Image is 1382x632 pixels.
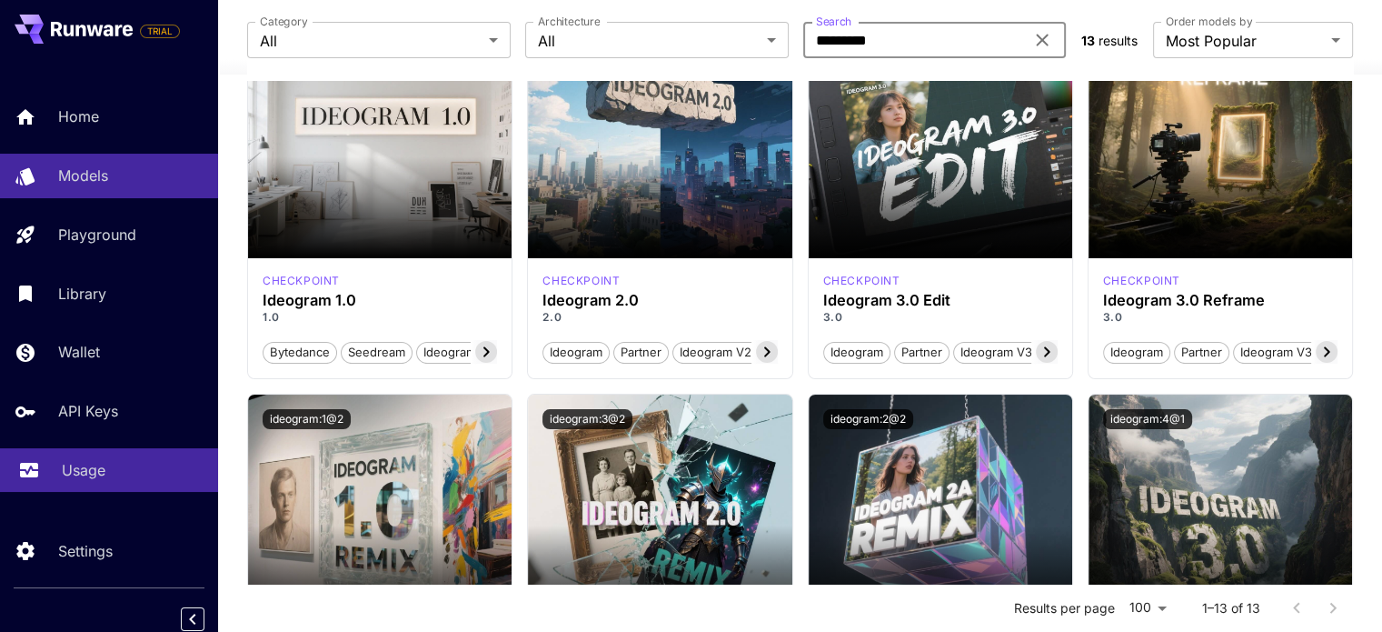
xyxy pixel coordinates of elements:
label: Architecture [538,14,600,29]
span: Ideogram v3.0 [1234,344,1329,362]
div: ideogram2 [542,273,620,289]
p: checkpoint [1103,273,1180,289]
div: ideogram1 [263,273,340,289]
button: Partner [613,340,669,364]
p: Results per page [1014,599,1115,617]
button: ideogram:2@2 [823,409,913,429]
span: results [1098,33,1137,48]
span: Partner [1175,344,1228,362]
button: Bytedance [263,340,337,364]
button: Ideogram v3.0 [953,340,1050,364]
button: Partner [894,340,950,364]
button: Ideogram [542,340,610,364]
span: Seedream [342,344,412,362]
p: checkpoint [542,273,620,289]
span: 13 [1080,33,1094,48]
button: ideogram:3@2 [542,409,632,429]
h3: Ideogram 1.0 [263,292,497,309]
p: 1.0 [263,309,497,326]
span: All [538,30,760,52]
span: All [260,30,482,52]
span: Ideogram [824,344,890,362]
label: Order models by [1166,14,1252,29]
div: 100 [1122,595,1173,621]
button: ideogram:1@1 [416,340,508,364]
span: Bytedance [263,344,336,362]
button: Ideogram [823,340,890,364]
p: Home [58,105,99,127]
span: Ideogram v3.0 [954,344,1049,362]
p: Usage [62,459,105,481]
button: Ideogram [1103,340,1170,364]
span: Ideogram v2.0 [673,344,769,362]
span: Partner [895,344,949,362]
span: Ideogram [543,344,609,362]
label: Category [260,14,308,29]
span: Most Popular [1166,30,1324,52]
p: Models [58,165,108,186]
h3: Ideogram 2.0 [542,292,777,309]
button: Seedream [341,340,413,364]
button: Partner [1174,340,1229,364]
span: ideogram:1@1 [417,344,507,362]
p: Playground [58,224,136,246]
h3: Ideogram 3.0 Edit [823,292,1058,309]
span: Partner [614,344,668,362]
div: ideogram3 [823,273,900,289]
p: Settings [58,540,113,562]
span: Ideogram [1104,344,1169,362]
button: Collapse sidebar [181,607,204,631]
label: Search [816,14,851,29]
p: checkpoint [823,273,900,289]
p: Library [58,283,106,305]
h3: Ideogram 3.0 Reframe [1103,292,1337,309]
p: API Keys [58,400,118,422]
div: ideogram3 [1103,273,1180,289]
span: Add your payment card to enable full platform functionality. [140,20,180,42]
p: checkpoint [263,273,340,289]
p: 2.0 [542,309,777,326]
button: ideogram:4@1 [1103,409,1192,429]
button: ideogram:1@2 [263,409,351,429]
p: 3.0 [1103,309,1337,326]
button: Ideogram v2.0 [672,340,770,364]
button: Ideogram v3.0 [1233,340,1330,364]
p: 1–13 of 13 [1202,599,1260,617]
span: TRIAL [141,25,179,38]
p: 3.0 [823,309,1058,326]
p: Wallet [58,341,100,363]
